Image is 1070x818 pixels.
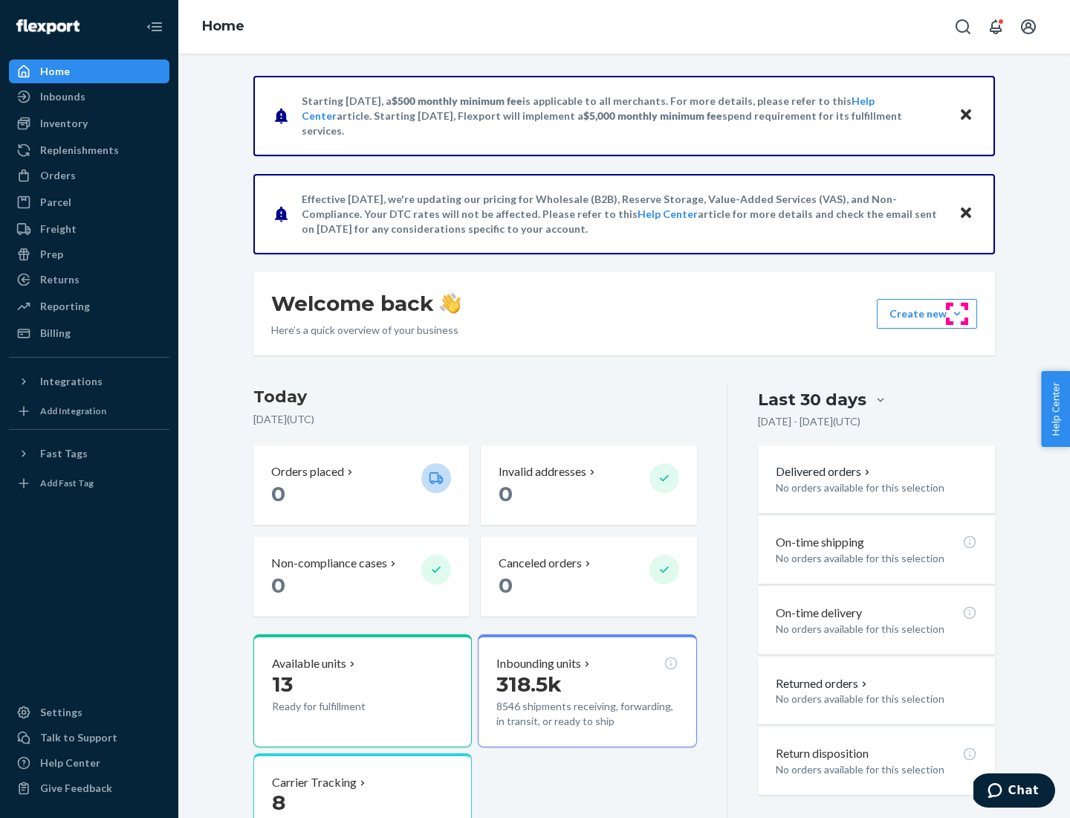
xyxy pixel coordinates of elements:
a: Help Center [9,751,169,775]
div: Replenishments [40,143,119,158]
div: Prep [40,247,63,262]
button: Close [956,203,976,225]
div: Inbounds [40,89,85,104]
p: No orders available for this selection [776,692,977,706]
a: Freight [9,217,169,241]
div: Help Center [40,756,100,770]
button: Open account menu [1014,12,1043,42]
div: Returns [40,272,80,287]
p: Here’s a quick overview of your business [271,323,461,338]
p: Orders placed [271,463,344,480]
h1: Welcome back [271,290,461,317]
div: Talk to Support [40,730,117,745]
p: Inbounding units [496,655,581,672]
button: Inbounding units318.5k8546 shipments receiving, forwarding, in transit, or ready to ship [478,634,696,747]
button: Delivered orders [776,463,873,480]
button: Integrations [9,370,169,393]
div: Fast Tags [40,446,88,461]
a: Orders [9,164,169,187]
div: Add Integration [40,405,106,417]
p: Carrier Tracking [272,774,357,791]
div: Give Feedback [40,781,112,796]
button: Close Navigation [140,12,169,42]
a: Settings [9,701,169,724]
p: 8546 shipments receiving, forwarding, in transit, or ready to ship [496,699,678,729]
button: Canceled orders 0 [481,537,696,616]
a: Reporting [9,294,169,318]
p: On-time shipping [776,534,864,551]
p: Ready for fulfillment [272,699,409,714]
p: No orders available for this selection [776,762,977,777]
a: Parcel [9,190,169,214]
a: Home [9,59,169,83]
a: Prep [9,242,169,266]
p: No orders available for this selection [776,480,977,495]
div: Freight [40,222,77,236]
button: Orders placed 0 [253,445,469,525]
button: Fast Tags [9,442,169,466]
div: Add Fast Tag [40,477,94,489]
p: Canceled orders [499,555,582,572]
span: 0 [499,481,513,506]
span: 0 [271,481,285,506]
div: Inventory [40,116,88,131]
button: Invalid addresses 0 [481,445,696,525]
button: Create new [877,299,977,329]
a: Billing [9,321,169,345]
p: Starting [DATE], a is applicable to all merchants. For more details, please refer to this article... [302,94,944,138]
span: 318.5k [496,672,562,697]
span: 8 [272,790,285,815]
span: $500 monthly minimum fee [392,94,522,107]
button: Open Search Box [948,12,978,42]
ol: breadcrumbs [190,5,256,48]
span: 0 [271,573,285,598]
a: Replenishments [9,138,169,162]
p: [DATE] ( UTC ) [253,412,697,427]
button: Available units13Ready for fulfillment [253,634,472,747]
button: Talk to Support [9,726,169,750]
div: Billing [40,326,71,341]
span: 13 [272,672,293,697]
img: Flexport logo [16,19,80,34]
p: Available units [272,655,346,672]
div: Integrations [40,374,103,389]
a: Returns [9,268,169,292]
div: Last 30 days [758,388,866,411]
button: Non-compliance cases 0 [253,537,469,616]
div: Parcel [40,195,71,210]
p: On-time delivery [776,605,862,622]
iframe: Opens a widget where you can chat to one of our agents [973,773,1055,811]
div: Orders [40,168,76,183]
div: Settings [40,705,82,720]
button: Open notifications [981,12,1011,42]
p: Invalid addresses [499,463,586,480]
span: 0 [499,573,513,598]
p: Return disposition [776,745,869,762]
button: Returned orders [776,675,870,692]
p: Non-compliance cases [271,555,387,572]
button: Give Feedback [9,776,169,800]
h3: Today [253,385,697,409]
a: Home [202,18,244,34]
p: No orders available for this selection [776,622,977,637]
button: Help Center [1041,371,1070,447]
p: No orders available for this selection [776,551,977,566]
img: hand-wave emoji [440,293,461,314]
div: Reporting [40,299,90,314]
button: Close [956,105,976,126]
a: Help Center [638,207,698,220]
a: Inventory [9,112,169,135]
p: [DATE] - [DATE] ( UTC ) [758,414,860,429]
p: Effective [DATE], we're updating our pricing for Wholesale (B2B), Reserve Storage, Value-Added Se... [302,192,944,236]
a: Add Fast Tag [9,471,169,495]
span: $5,000 monthly minimum fee [583,109,722,122]
a: Inbounds [9,85,169,109]
a: Add Integration [9,399,169,423]
div: Home [40,64,70,79]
